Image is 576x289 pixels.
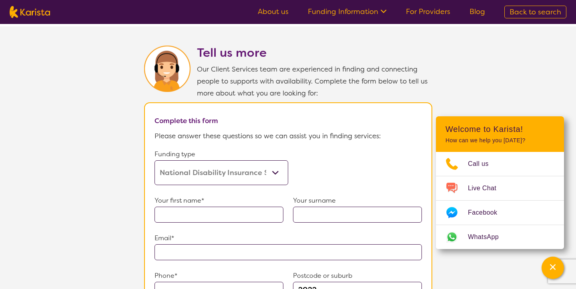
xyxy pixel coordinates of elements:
img: Karista logo [10,6,50,18]
span: WhatsApp [468,231,508,243]
p: Please answer these questions so we can assist you in finding services: [155,130,422,142]
h2: Welcome to Karista! [446,124,554,134]
span: Live Chat [468,182,506,194]
p: Email* [155,232,422,244]
ul: Choose channel [436,152,564,249]
p: Funding type [155,148,288,160]
span: Facebook [468,207,507,219]
p: How can we help you [DATE]? [446,137,554,144]
a: For Providers [406,7,450,16]
div: Channel Menu [436,116,564,249]
h2: Tell us more [197,46,432,60]
a: About us [258,7,289,16]
p: Your first name* [155,195,283,207]
p: Phone* [155,270,283,282]
a: Blog [470,7,485,16]
b: Complete this form [155,116,218,125]
a: Web link opens in a new tab. [436,225,564,249]
button: Channel Menu [542,257,564,279]
a: Funding Information [308,7,387,16]
img: Karista Client Service [144,46,191,92]
p: Our Client Services team are experienced in finding and connecting people to supports with availa... [197,63,432,99]
p: Postcode or suburb [293,270,422,282]
a: Back to search [504,6,566,18]
span: Back to search [510,7,561,17]
span: Call us [468,158,498,170]
p: Your surname [293,195,422,207]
